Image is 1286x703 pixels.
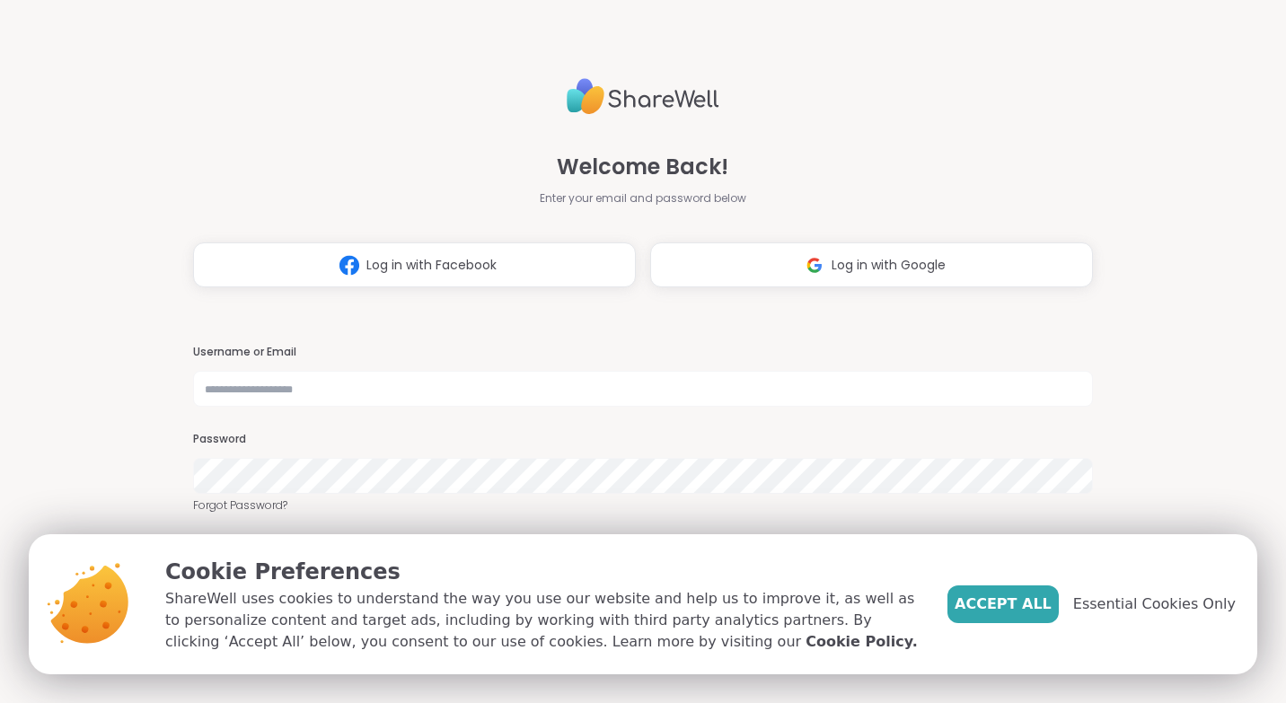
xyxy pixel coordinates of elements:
button: Log in with Google [650,242,1093,287]
img: ShareWell Logo [567,71,719,122]
span: Welcome Back! [557,151,728,183]
span: Essential Cookies Only [1073,593,1236,615]
p: Cookie Preferences [165,556,919,588]
a: Cookie Policy. [806,631,917,653]
h3: Username or Email [193,345,1093,360]
span: Accept All [955,593,1052,615]
h3: Password [193,432,1093,447]
button: Accept All [947,585,1059,623]
span: Log in with Facebook [366,256,497,275]
span: Enter your email and password below [540,190,746,207]
img: ShareWell Logomark [797,249,832,282]
span: Log in with Google [832,256,946,275]
button: Log in with Facebook [193,242,636,287]
p: ShareWell uses cookies to understand the way you use our website and help us to improve it, as we... [165,588,919,653]
a: Forgot Password? [193,497,1093,514]
img: ShareWell Logomark [332,249,366,282]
